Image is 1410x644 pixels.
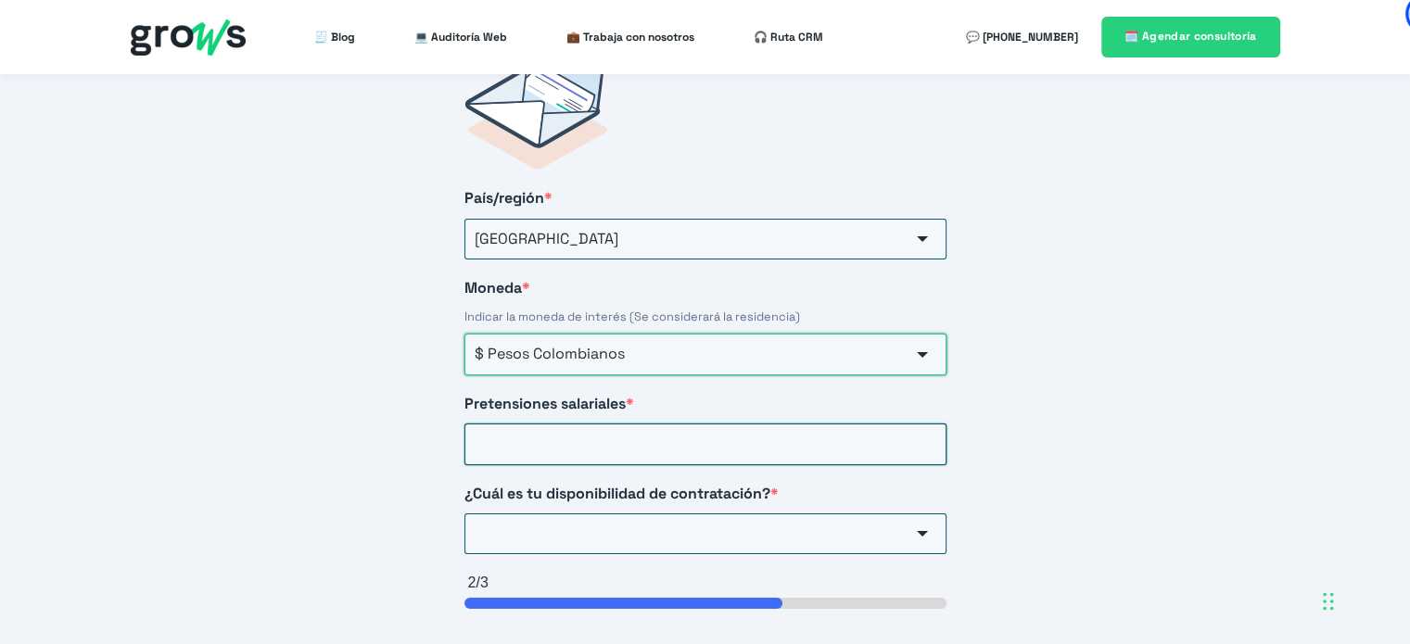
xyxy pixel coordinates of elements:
div: Widget de chat [1077,408,1410,644]
span: Pretensiones salariales [464,394,626,413]
span: 🗓️ Agendar consultoría [1124,29,1257,44]
a: 💬 [PHONE_NUMBER] [966,19,1078,56]
div: page 2 of 3 [464,598,946,609]
a: 💼 Trabaja con nosotros [566,19,694,56]
a: 🗓️ Agendar consultoría [1101,17,1280,57]
img: grows - hubspot [131,19,246,56]
div: Indicar la moneda de interés (Se considerará la residencia) [464,309,946,325]
span: ¿Cuál es tu disponibilidad de contratación? [464,484,770,503]
a: 💻 Auditoría Web [414,19,507,56]
span: País/región [464,188,544,208]
div: 2/3 [468,573,946,593]
div: Arrastrar [1323,574,1334,629]
span: Moneda [464,278,522,297]
iframe: Chat Widget [1077,408,1410,644]
a: 🧾 Blog [314,19,355,56]
a: 🎧 Ruta CRM [754,19,823,56]
img: Postulaciones Grows [464,57,607,170]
